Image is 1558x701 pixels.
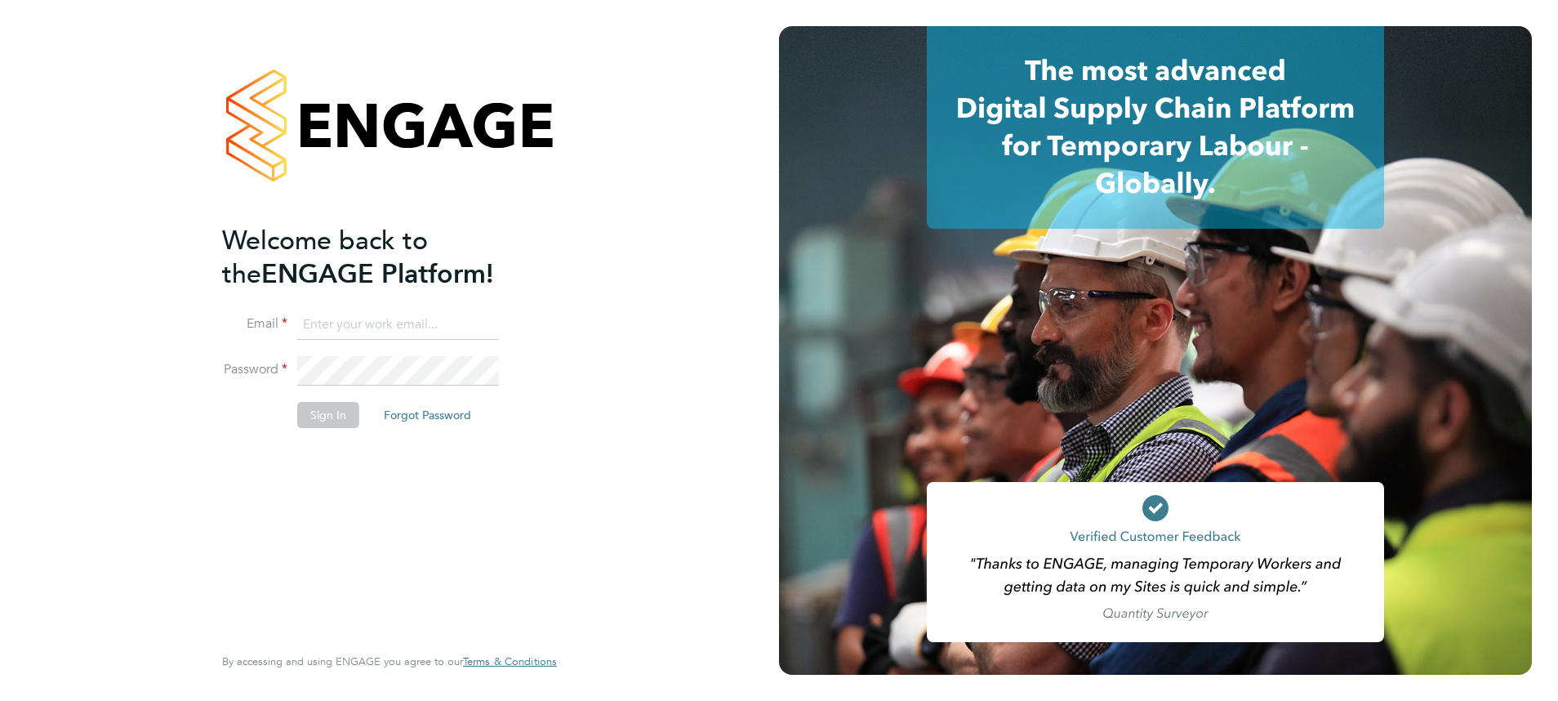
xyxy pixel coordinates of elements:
button: Forgot Password [371,402,484,428]
label: Email [222,315,287,333]
label: Password [222,361,287,378]
h2: ENGAGE Platform! [222,224,541,291]
span: By accessing and using ENGAGE you agree to our [222,654,557,668]
span: Terms & Conditions [463,654,557,668]
input: Enter your work email... [297,310,499,340]
span: Welcome back to the [222,225,428,290]
button: Sign In [297,402,359,428]
a: Terms & Conditions [463,655,557,668]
